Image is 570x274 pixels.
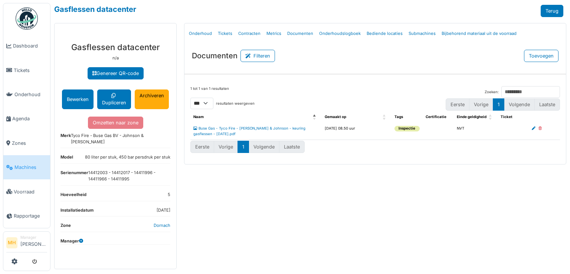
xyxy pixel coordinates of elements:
li: MH [6,237,17,248]
span: Machines [14,164,47,171]
span: Onderhoud [14,91,47,98]
nav: pagination [446,98,560,111]
dt: Hoeveelheid [60,192,86,201]
a: Terug [541,5,563,17]
a: Rapportage [3,204,50,228]
a: Machines [3,155,50,179]
span: Ticket [501,115,512,119]
a: Dupliceren [97,89,131,109]
a: Metrics [263,25,284,42]
dd: 80 liter per stuk, 450 bar persdruk per stuk [85,154,170,160]
a: Documenten [284,25,316,42]
dt: Installatiedatum [60,207,94,216]
td: NVT [454,123,498,140]
span: Tickets [14,67,47,74]
span: Dashboard [13,42,47,49]
a: Zones [3,131,50,155]
a: MH Manager[PERSON_NAME] [6,235,47,252]
td: [DATE] 08.50 uur [322,123,392,140]
dt: Zone [60,222,71,232]
dt: Model [60,154,73,163]
a: Bijbehorend materiaal uit de voorraad [439,25,520,42]
span: Einde geldigheid [457,115,487,119]
a: Gasflessen datacenter [54,5,136,14]
p: n/a [60,55,170,61]
a: Onderhoud [186,25,215,42]
button: 1 [237,141,249,153]
dd: 5 [168,192,170,198]
img: Badge_color-CXgf-gQk.svg [16,7,38,30]
dt: Serienummer [60,170,88,185]
dd: 14412003 - 14412017 - 14411996 - 14411966 - 14411995 [88,170,170,182]
span: Naam [193,115,204,119]
div: Manager [20,235,47,240]
span: Certificatie [426,115,446,119]
a: Agenda [3,107,50,131]
a: Tickets [3,58,50,82]
div: 1 tot 1 van 1 resultaten [190,86,229,98]
label: Zoeken: [485,89,499,95]
a: Contracten [235,25,263,42]
h3: Gasflessen datacenter [60,42,170,52]
span: Rapportage [14,212,47,219]
a: Onderhoudslogboek [316,25,364,42]
a: Bediende locaties [364,25,406,42]
a: Archiveren [135,89,169,109]
a: Submachines [406,25,439,42]
span: Zones [12,140,47,147]
span: Voorraad [14,188,47,195]
span: Einde geldigheid: Activate to sort [489,111,493,123]
a: Dornach [154,223,170,228]
button: Filteren [240,50,275,62]
a: Buse Gas - Tyco Fire - [PERSON_NAME] & Johnson - keuring gasflessen - [DATE].pdf [193,126,305,136]
div: Inspectie [394,126,420,131]
button: 1 [493,98,504,111]
dt: Merk [60,133,71,148]
span: Gemaakt op [325,115,346,119]
dd: Tyco Fire - Buse Gas BV - Johnson & [PERSON_NAME] [71,133,170,145]
a: Dashboard [3,34,50,58]
a: Onderhoud [3,82,50,107]
span: Agenda [12,115,47,122]
button: Bewerken [62,89,94,109]
span: Tags [394,115,403,119]
label: resultaten weergeven [216,101,255,107]
span: Naam: Activate to invert sorting [313,111,317,123]
li: [PERSON_NAME] [20,235,47,251]
a: Genereer QR-code [88,67,144,79]
a: Voorraad [3,179,50,203]
dd: [DATE] [157,207,170,213]
span: Gemaakt op: Activate to sort [383,111,387,123]
nav: pagination [190,141,305,153]
h3: Documenten [192,51,237,60]
a: Tickets [215,25,235,42]
button: Toevoegen [524,50,558,62]
dt: Manager [60,238,83,244]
